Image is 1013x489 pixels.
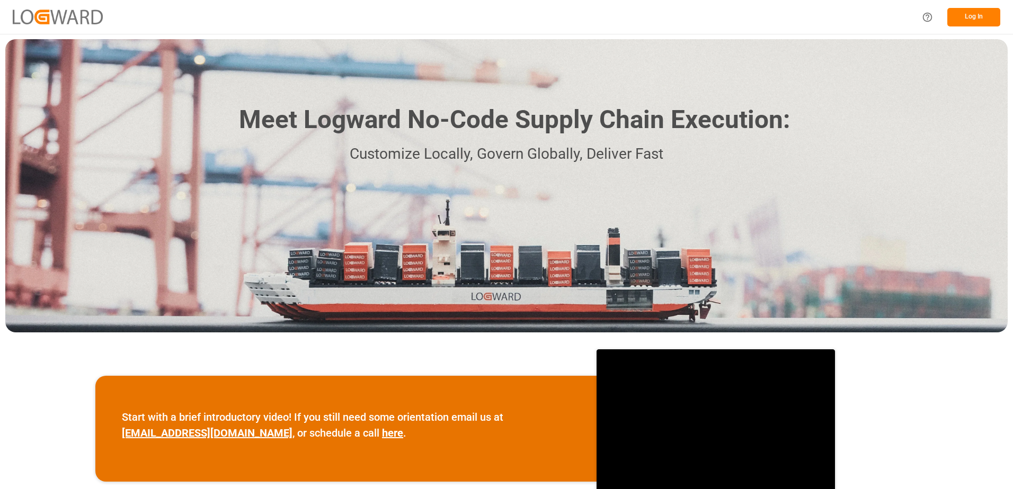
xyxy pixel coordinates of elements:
img: Logward_new_orange.png [13,10,103,24]
p: Customize Locally, Govern Globally, Deliver Fast [223,142,790,166]
a: [EMAIL_ADDRESS][DOMAIN_NAME] [122,427,292,439]
button: Log In [947,8,1000,26]
a: here [382,427,403,439]
p: Start with a brief introductory video! If you still need some orientation email us at , or schedu... [122,409,570,441]
h1: Meet Logward No-Code Supply Chain Execution: [239,101,790,139]
button: Help Center [916,5,939,29]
